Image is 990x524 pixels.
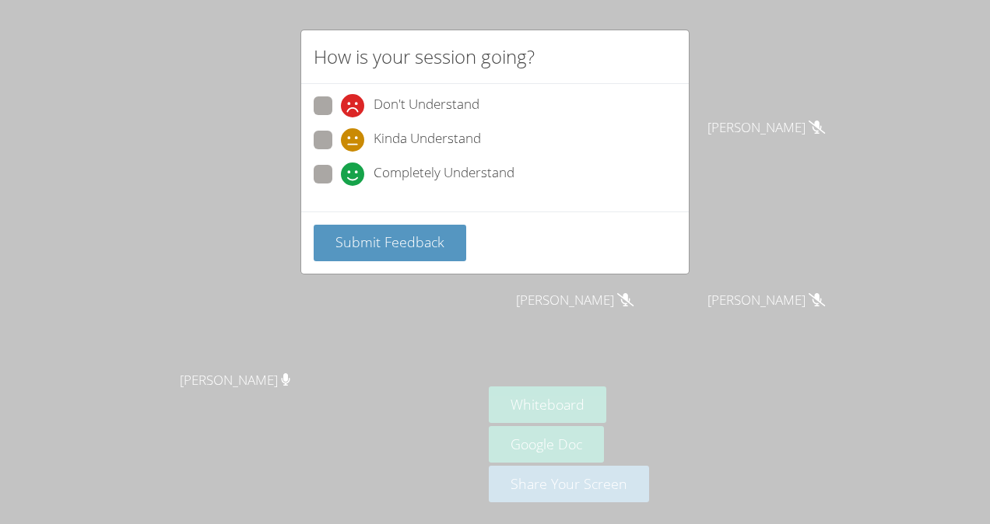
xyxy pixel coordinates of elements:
[335,232,444,251] span: Submit Feedback
[314,43,535,71] h2: How is your session going?
[374,94,479,117] span: Don't Understand
[374,162,514,186] span: Completely Understand
[314,225,466,261] button: Submit Feedback
[374,128,481,152] span: Kinda Understand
